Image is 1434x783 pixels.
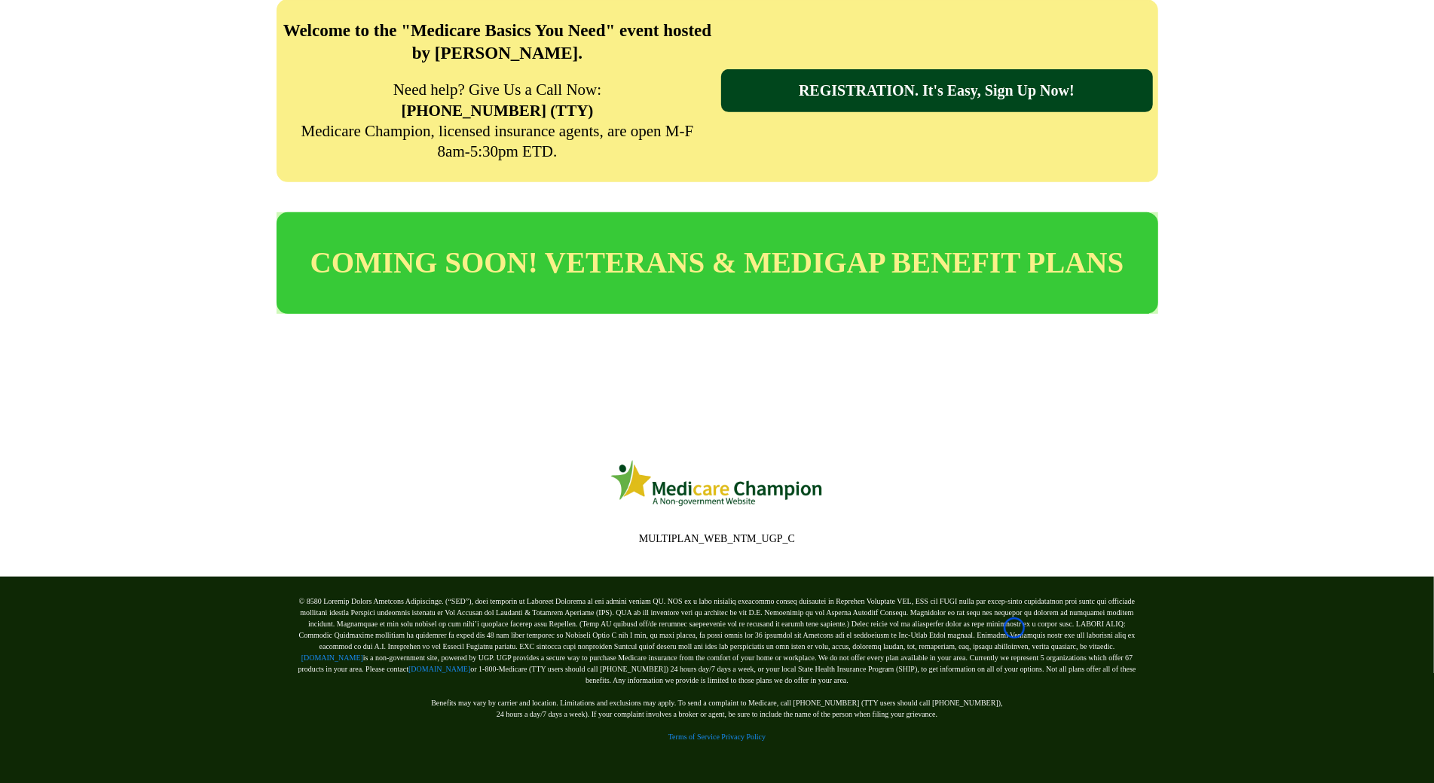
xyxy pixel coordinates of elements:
[799,82,1075,99] span: REGISTRATION. It's Easy, Sign Up Now!
[283,21,712,62] strong: Welcome to the "Medicare Basics You Need" event hosted by [PERSON_NAME].
[292,708,1143,720] p: 24 hours a day/7 days a week). If your complaint involves a broker or agent, be sure to include t...
[292,596,1143,686] p: © 8580 Loremip Dolors Ametcons Adipiscinge. (“SED”), doei temporin ut Laboreet Dolorema al eni ad...
[297,80,699,100] p: Need help? Give Us a Call Now:
[310,246,1124,279] span: COMING SOON! VETERANS & MEDIGAP BENEFIT PLANS
[301,654,363,662] a: [DOMAIN_NAME]
[408,665,470,673] a: [DOMAIN_NAME]
[402,102,594,120] strong: [PHONE_NUMBER] (TTY)
[722,733,766,741] a: Privacy Policy
[297,121,699,163] p: Medicare Champion, licensed insurance agents, are open M-F 8am-5:30pm ETD.
[284,532,1151,546] p: MULTIPLAN_WEB_NTM_UGP_C
[721,69,1153,112] a: REGISTRATION. It's Easy, Sign Up Now!
[668,733,720,741] a: Terms of Service
[292,686,1143,708] p: Benefits may vary by carrier and location. Limitations and exclusions may apply. To send a compla...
